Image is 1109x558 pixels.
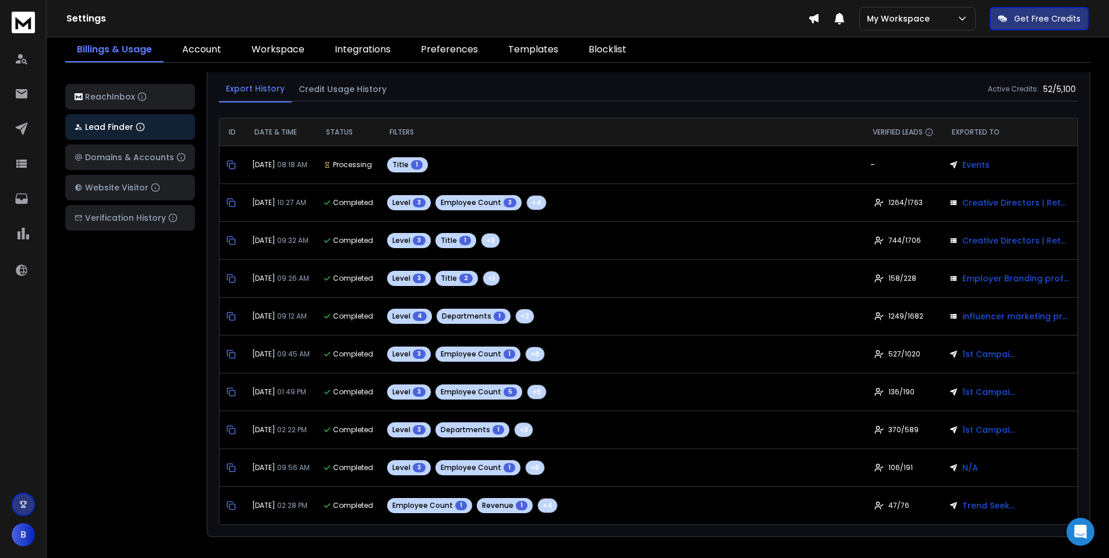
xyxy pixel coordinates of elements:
[252,236,310,245] h3: [DATE]
[442,312,491,321] span: Departments
[409,38,490,62] a: Preferences
[888,349,920,359] span: 527 / 1020
[525,347,545,362] button: +6
[413,349,426,359] span: 3
[333,312,373,321] span: completed
[323,38,402,62] a: Integrations
[483,271,500,286] button: +1
[962,424,1015,436] p: 1st Campaign | Simple Outreach | TikTok | [DATE]| [GEOGRAPHIC_DATA]
[962,235,1071,246] p: Creative Directors | Retail | [GEOGRAPHIC_DATA]
[65,144,195,170] button: Domains & Accounts
[962,386,1015,398] p: 1st Campaign | Simple Outreach | TikTok | [DATE]| [GEOGRAPHIC_DATA]
[962,310,1071,322] p: influencer marketing professionals in [GEOGRAPHIC_DATA], [GEOGRAPHIC_DATA], [GEOGRAPHIC_DATA] & [...
[441,198,501,207] span: Employee Count
[527,384,547,400] button: +6
[459,236,471,245] span: 1
[392,425,410,435] span: Level
[12,523,35,546] button: B
[252,387,310,397] h3: [DATE]
[1014,13,1080,24] p: Get Free Credits
[515,309,534,324] button: +2
[277,387,306,397] span: 01:49 PM
[516,501,527,510] span: 1
[252,425,310,435] h3: [DATE]
[317,118,380,146] th: STATUS
[277,311,307,321] span: 09:12 AM
[949,456,978,479] a: N/A
[392,160,409,169] span: Title
[380,118,863,146] th: FILTERS
[392,274,410,283] span: Level
[277,349,310,359] span: 09:45 AM
[537,498,558,513] button: +4
[333,387,373,397] span: completed
[66,12,808,26] h1: Settings
[873,128,923,137] span: VERIFIED LEADS
[514,422,533,437] button: +3
[1043,83,1078,95] h3: 52 / 5,100
[65,114,195,140] button: Lead Finder
[252,198,310,207] h3: [DATE]
[532,387,541,397] span: + 6
[504,387,517,397] span: 5
[962,462,978,474] p: N/A
[949,229,1071,252] button: Creative Directors | Retail | [GEOGRAPHIC_DATA]
[949,267,1071,290] button: Employer Branding professionals in [GEOGRAPHIC_DATA], [GEOGRAPHIC_DATA], [GEOGRAPHIC_DATA] & [GEO...
[277,273,309,283] span: 09:26 AM
[245,118,317,146] th: DATE & TIME
[990,7,1089,30] button: Get Free Credits
[392,312,410,321] span: Level
[888,501,909,510] span: 47 / 76
[12,12,35,33] img: logo
[888,274,916,283] span: 158 / 228
[252,312,310,321] h3: [DATE]
[333,349,373,359] span: completed
[65,205,195,231] button: Verification History
[333,236,373,245] span: completed
[455,501,467,510] span: 1
[504,198,516,207] span: 3
[543,501,552,510] span: + 4
[530,349,540,359] span: + 6
[392,236,410,245] span: Level
[277,235,309,245] span: 09:32 AM
[1067,518,1094,546] div: Open Intercom Messenger
[392,501,453,510] span: Employee Count
[392,198,410,207] span: Level
[219,118,245,146] th: ID
[392,387,410,397] span: Level
[520,312,529,321] span: + 2
[292,76,394,102] button: Credit Usage History
[277,197,306,207] span: 10:27 AM
[577,38,638,62] a: Blocklist
[530,463,540,472] span: + 6
[441,349,501,359] span: Employee Count
[333,425,373,435] span: completed
[441,387,501,397] span: Employee Count
[497,38,570,62] a: Templates
[252,160,310,169] h3: [DATE]
[988,84,1039,94] h6: Active Credits:
[75,93,83,101] img: logo
[888,387,915,397] span: 136 / 190
[252,463,310,472] h3: [DATE]
[888,463,913,472] span: 106 / 191
[413,312,427,321] span: 4
[525,460,545,475] button: +6
[252,501,310,510] h3: [DATE]
[888,312,923,321] span: 1249 / 1682
[486,236,495,245] span: + 3
[333,501,373,510] span: completed
[949,418,1015,442] a: 1st Campaign | Simple Outreach | TikTok | [DATE]| [GEOGRAPHIC_DATA]
[333,274,373,283] span: completed
[870,159,875,171] p: -
[962,197,1071,209] p: Creative Directors | Retail | [GEOGRAPHIC_DATA]
[392,463,410,472] span: Level
[481,233,500,248] button: +3
[333,160,372,169] span: processing
[333,198,373,207] span: completed
[277,500,307,510] span: 02:28 PM
[277,160,307,169] span: 08:18 AM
